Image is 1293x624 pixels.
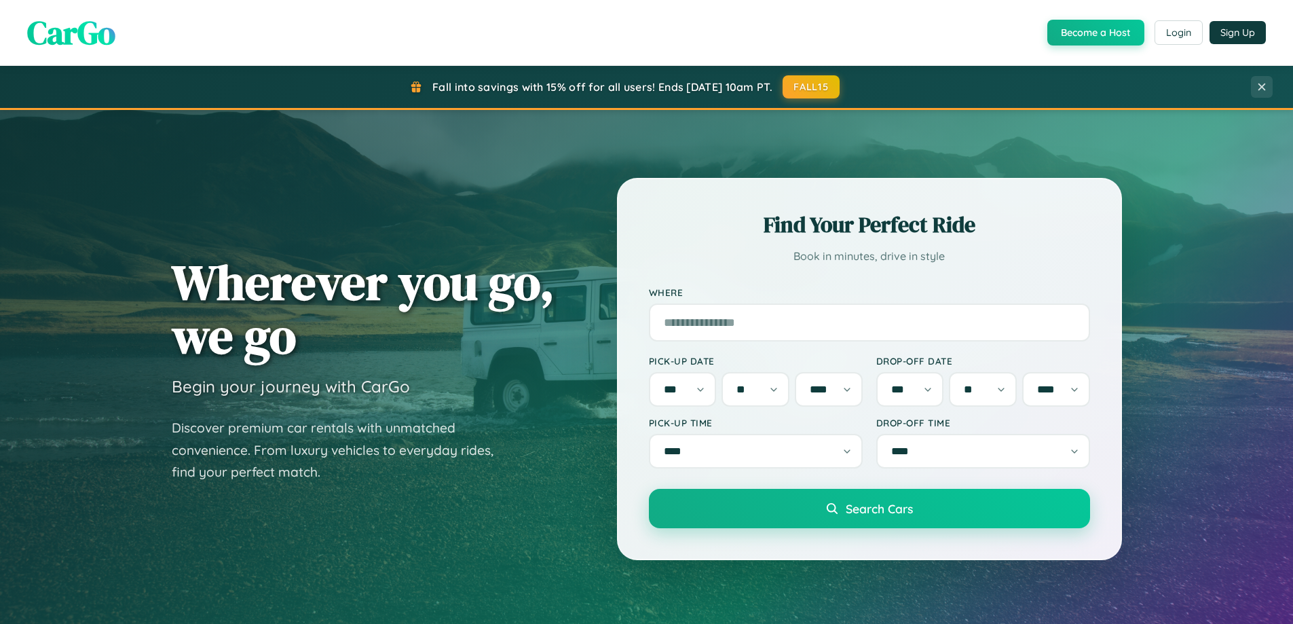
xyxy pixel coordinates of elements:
button: FALL15 [783,75,840,98]
h3: Begin your journey with CarGo [172,376,410,397]
label: Pick-up Time [649,417,863,428]
button: Become a Host [1047,20,1144,45]
span: Fall into savings with 15% off for all users! Ends [DATE] 10am PT. [432,80,772,94]
span: CarGo [27,10,115,55]
button: Login [1155,20,1203,45]
button: Sign Up [1210,21,1266,44]
label: Pick-up Date [649,355,863,367]
label: Drop-off Time [876,417,1090,428]
p: Book in minutes, drive in style [649,246,1090,266]
label: Where [649,287,1090,298]
p: Discover premium car rentals with unmatched convenience. From luxury vehicles to everyday rides, ... [172,417,511,483]
label: Drop-off Date [876,355,1090,367]
button: Search Cars [649,489,1090,528]
h2: Find Your Perfect Ride [649,210,1090,240]
h1: Wherever you go, we go [172,255,555,363]
span: Search Cars [846,501,913,516]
